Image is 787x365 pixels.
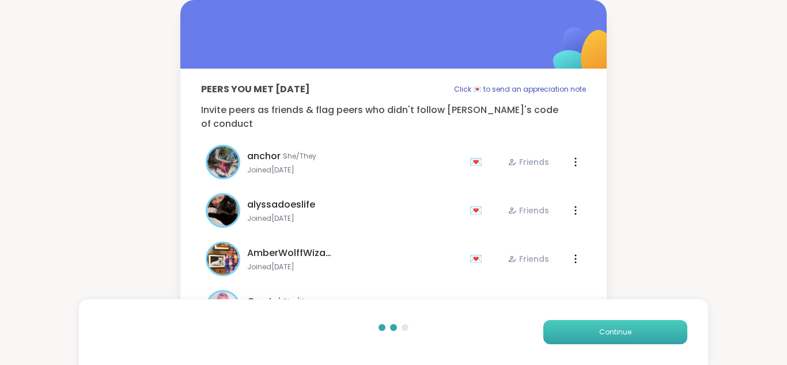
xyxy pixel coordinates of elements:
[247,214,463,223] span: Joined [DATE]
[454,82,586,96] p: Click 💌 to send an appreciation note
[470,298,487,317] div: 💌
[470,201,487,220] div: 💌
[247,295,281,308] span: CeeJai
[508,156,549,168] div: Friends
[543,320,687,344] button: Continue
[201,103,586,131] p: Invite peers as friends & flag peers who didn't follow [PERSON_NAME]'s code of conduct
[283,297,311,306] span: She/Her
[207,292,239,323] img: CeeJai
[247,198,315,212] span: alyssadoeslife
[470,250,487,268] div: 💌
[508,205,549,216] div: Friends
[207,243,239,274] img: AmberWolffWizard
[283,152,316,161] span: She/They
[470,153,487,171] div: 💌
[247,165,463,175] span: Joined [DATE]
[207,195,239,226] img: alyssadoeslife
[247,149,281,163] span: anchor
[201,82,310,96] p: Peers you met [DATE]
[247,246,334,260] span: AmberWolffWizard
[508,253,549,265] div: Friends
[599,327,631,337] span: Continue
[207,146,239,178] img: anchor
[247,262,463,272] span: Joined [DATE]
